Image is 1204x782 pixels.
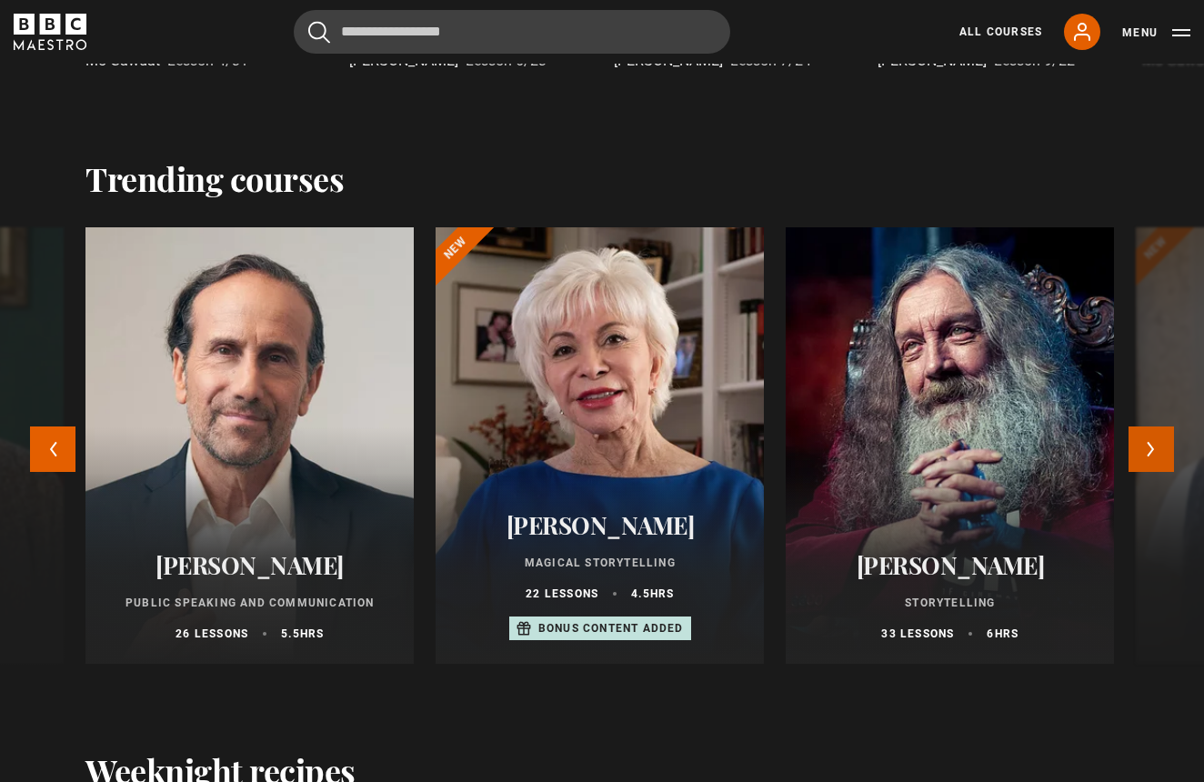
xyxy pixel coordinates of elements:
a: All Courses [959,24,1042,40]
h2: [PERSON_NAME] [808,551,1092,579]
h2: Trending courses [85,159,344,197]
p: Public Speaking and Communication [107,595,392,611]
a: [PERSON_NAME] Storytelling 33 lessons 6hrs [786,227,1114,664]
p: 26 lessons [176,626,248,642]
svg: BBC Maestro [14,14,86,50]
p: Storytelling [808,595,1092,611]
button: Submit the search query [308,21,330,44]
p: Magical Storytelling [457,555,742,571]
abbr: hrs [650,587,675,600]
h2: [PERSON_NAME] [107,551,392,579]
input: Search [294,10,730,54]
a: [PERSON_NAME] Public Speaking and Communication 26 lessons 5.5hrs [85,227,414,664]
h2: [PERSON_NAME] [457,511,742,539]
p: 22 lessons [526,586,598,602]
abbr: hrs [300,627,325,640]
p: Bonus content added [538,620,684,637]
p: 33 lessons [881,626,954,642]
p: 4.5 [631,586,674,602]
a: [PERSON_NAME] Magical Storytelling 22 lessons 4.5hrs Bonus content added New [436,227,764,664]
button: Toggle navigation [1122,24,1190,42]
p: 5.5 [281,626,324,642]
p: 6 [987,626,1018,642]
abbr: hrs [995,627,1019,640]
